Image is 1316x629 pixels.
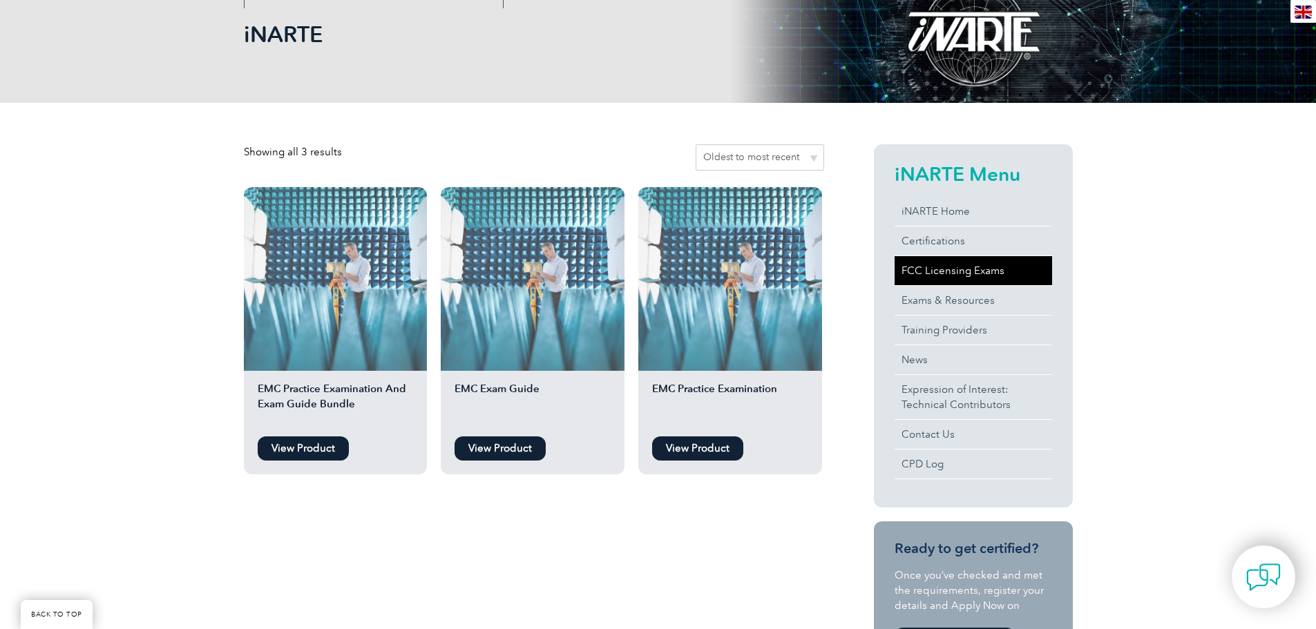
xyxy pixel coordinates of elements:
p: Once you’ve checked and met the requirements, register your details and Apply Now on [895,568,1052,613]
a: EMC Exam Guide [441,187,624,429]
a: Certifications [895,226,1052,255]
a: Training Providers [895,316,1052,345]
a: EMC Practice Examination And Exam Guide Bundle [244,187,428,429]
a: View Product [455,436,546,461]
h2: EMC Practice Examination [638,381,822,429]
h1: iNARTE [244,21,774,48]
a: Expression of Interest:Technical Contributors [895,375,1052,419]
img: EMC Exam Guide [441,187,624,371]
a: Exams & Resources [895,286,1052,315]
img: EMC Practice Examination [638,187,822,371]
a: Contact Us [895,420,1052,449]
img: EMC Practice Examination And Exam Guide Bundle [244,187,428,371]
h2: iNARTE Menu [895,163,1052,185]
a: BACK TO TOP [21,600,93,629]
a: View Product [652,436,743,461]
a: News [895,345,1052,374]
select: Shop order [696,144,824,171]
h3: Ready to get certified? [895,540,1052,557]
img: en [1295,6,1312,19]
h2: EMC Exam Guide [441,381,624,429]
p: Showing all 3 results [244,144,342,159]
img: contact-chat.png [1246,560,1281,594]
a: iNARTE Home [895,197,1052,226]
a: CPD Log [895,449,1052,478]
a: EMC Practice Examination [638,187,822,429]
a: View Product [258,436,349,461]
h2: EMC Practice Examination And Exam Guide Bundle [244,381,428,429]
a: FCC Licensing Exams [895,256,1052,285]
